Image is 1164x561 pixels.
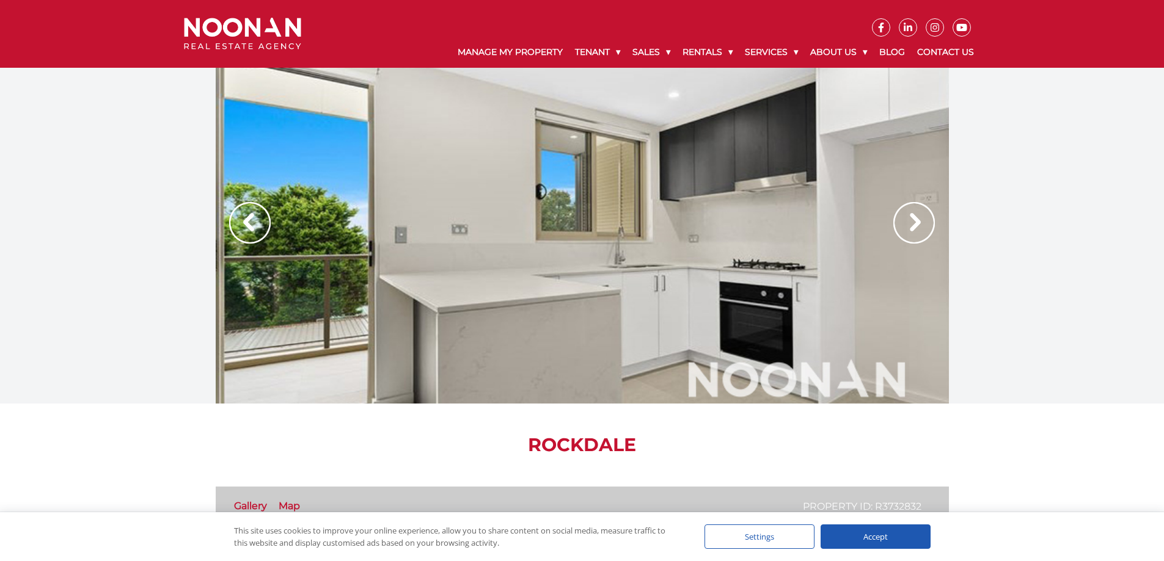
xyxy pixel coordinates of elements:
[452,37,569,68] a: Manage My Property
[229,202,271,244] img: Arrow slider
[804,37,873,68] a: About Us
[739,37,804,68] a: Services
[279,500,300,512] a: Map
[626,37,676,68] a: Sales
[234,500,267,512] a: Gallery
[821,524,931,549] div: Accept
[911,37,980,68] a: Contact Us
[803,499,921,514] p: Property ID: R3732832
[676,37,739,68] a: Rentals
[873,37,911,68] a: Blog
[569,37,626,68] a: Tenant
[234,524,680,549] div: This site uses cookies to improve your online experience, allow you to share content on social me...
[184,18,301,50] img: Noonan Real Estate Agency
[893,202,935,244] img: Arrow slider
[216,434,949,456] h1: ROCKDALE
[705,524,814,549] div: Settings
